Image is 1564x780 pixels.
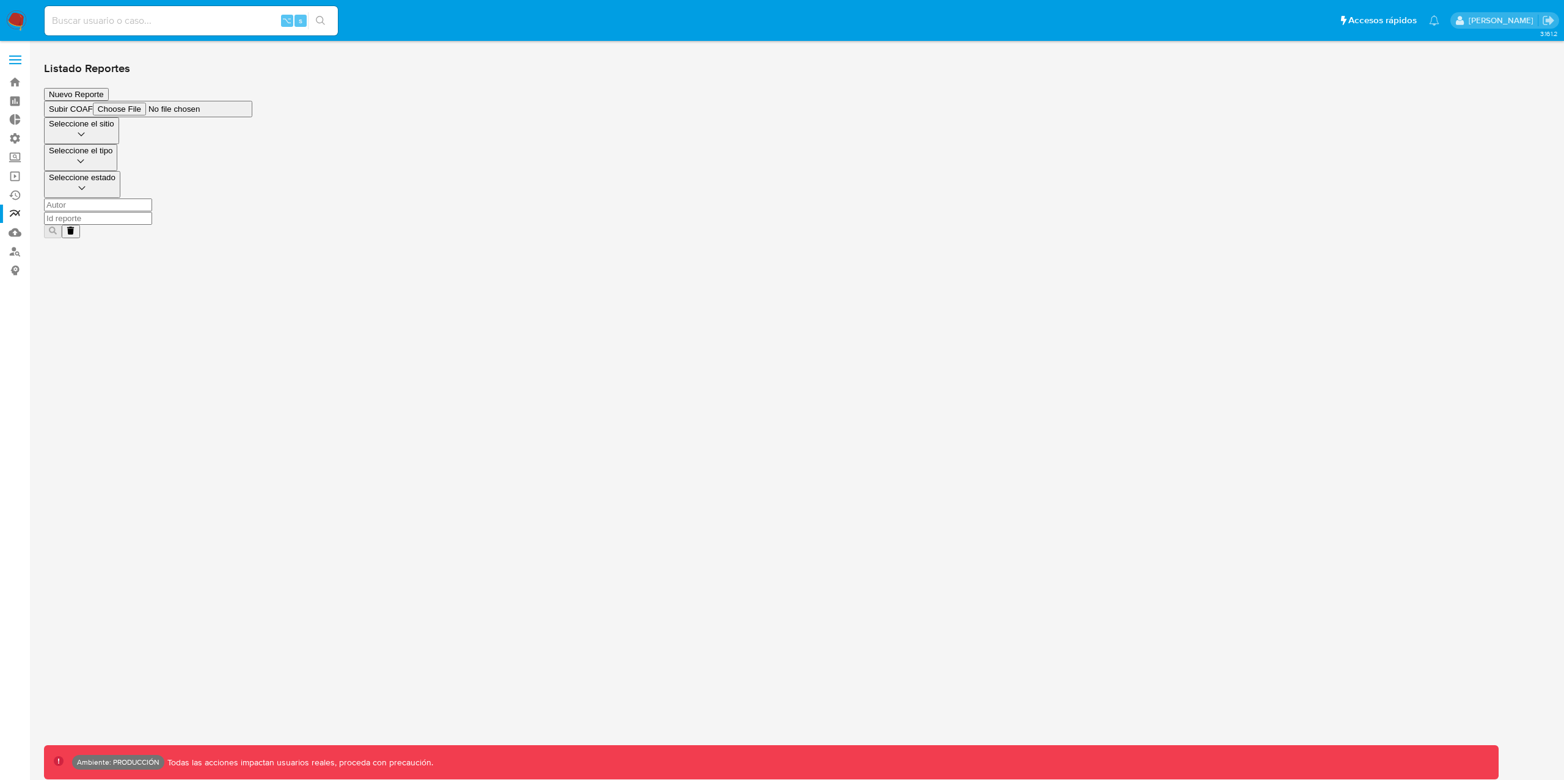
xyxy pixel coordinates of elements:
[45,13,338,29] input: Buscar usuario o caso...
[1542,14,1555,27] a: Salir
[282,15,291,26] span: ⌥
[1348,14,1417,27] span: Accesos rápidos
[77,760,159,765] p: Ambiente: PRODUCCIÓN
[164,757,433,768] p: Todas las acciones impactan usuarios reales, proceda con precaución.
[1469,15,1538,26] p: leidy.martinez@mercadolibre.com.co
[308,12,333,29] button: search-icon
[299,15,302,26] span: s
[1429,15,1439,26] a: Notificaciones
